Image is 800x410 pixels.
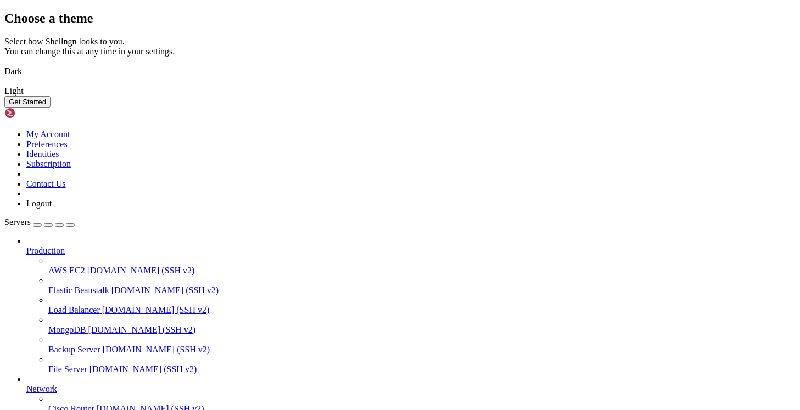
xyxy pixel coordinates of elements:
[26,179,66,188] a: Contact Us
[48,295,796,315] li: Load Balancer [DOMAIN_NAME] (SSH v2)
[48,266,796,276] a: AWS EC2 [DOMAIN_NAME] (SSH v2)
[48,345,100,354] span: Backup Server
[26,246,65,255] span: Production
[48,315,796,335] li: MongoDB [DOMAIN_NAME] (SSH v2)
[4,108,68,119] img: Shellngn
[4,217,75,227] a: Servers
[48,266,85,275] span: AWS EC2
[48,276,796,295] li: Elastic Beanstalk [DOMAIN_NAME] (SSH v2)
[48,364,796,374] a: File Server [DOMAIN_NAME] (SSH v2)
[111,285,219,295] span: [DOMAIN_NAME] (SSH v2)
[26,199,52,208] a: Logout
[103,345,210,354] span: [DOMAIN_NAME] (SSH v2)
[4,217,31,227] span: Servers
[48,335,796,355] li: Backup Server [DOMAIN_NAME] (SSH v2)
[26,149,59,159] a: Identities
[48,256,796,276] li: AWS EC2 [DOMAIN_NAME] (SSH v2)
[102,305,210,314] span: [DOMAIN_NAME] (SSH v2)
[48,345,796,355] a: Backup Server [DOMAIN_NAME] (SSH v2)
[87,266,195,275] span: [DOMAIN_NAME] (SSH v2)
[89,364,197,374] span: [DOMAIN_NAME] (SSH v2)
[48,364,87,374] span: File Server
[4,66,796,76] div: Dark
[48,305,100,314] span: Load Balancer
[48,355,796,374] li: File Server [DOMAIN_NAME] (SSH v2)
[4,37,796,57] div: Select how Shellngn looks to you. You can change this at any time in your settings.
[48,325,796,335] a: MongoDB [DOMAIN_NAME] (SSH v2)
[26,384,57,394] span: Network
[26,384,796,394] a: Network
[48,305,796,315] a: Load Balancer [DOMAIN_NAME] (SSH v2)
[26,236,796,374] li: Production
[88,325,195,334] span: [DOMAIN_NAME] (SSH v2)
[26,246,796,256] a: Production
[4,96,51,108] button: Get Started
[48,285,796,295] a: Elastic Beanstalk [DOMAIN_NAME] (SSH v2)
[48,285,109,295] span: Elastic Beanstalk
[26,130,70,139] a: My Account
[4,86,796,96] div: Light
[26,139,68,149] a: Preferences
[48,325,86,334] span: MongoDB
[4,11,796,26] h2: Choose a theme
[26,159,71,169] a: Subscription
